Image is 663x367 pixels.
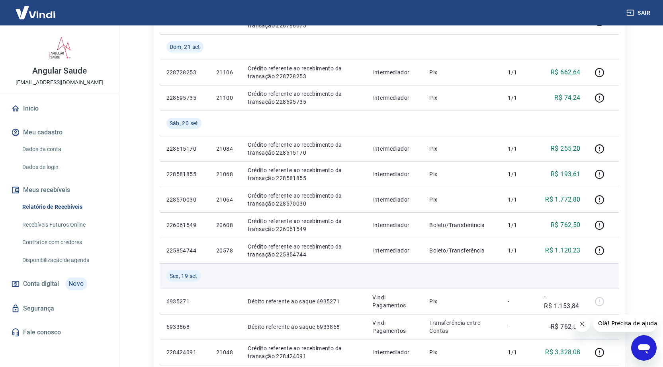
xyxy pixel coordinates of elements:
p: 21084 [216,145,235,153]
p: - [508,297,531,305]
iframe: Fechar mensagem [574,316,590,332]
p: Crédito referente ao recebimento da transação 226061549 [248,217,360,233]
p: 20578 [216,247,235,254]
p: -R$ 1.153,84 [544,292,580,311]
p: Vindi Pagamentos [372,293,417,309]
p: Crédito referente ao recebimento da transação 228424091 [248,344,360,360]
p: Intermediador [372,221,417,229]
p: Intermediador [372,145,417,153]
p: Intermediador [372,348,417,356]
p: 228728253 [166,68,203,76]
p: Pix [429,145,495,153]
p: Pix [429,170,495,178]
p: Pix [429,68,495,76]
p: 228695735 [166,94,203,102]
p: Boleto/Transferência [429,247,495,254]
p: 228615170 [166,145,203,153]
p: 1/1 [508,68,531,76]
p: R$ 3.328,08 [545,348,580,357]
img: 45a4dbe8-9df9-416d-970c-a854dddb586c.jpeg [44,32,76,64]
p: R$ 762,50 [551,220,581,230]
p: 1/1 [508,94,531,102]
button: Meu cadastro [10,124,110,141]
span: Novo [65,278,87,290]
p: -R$ 762,50 [549,322,581,332]
a: Recebíveis Futuros Online [19,217,110,233]
a: Fale conosco [10,324,110,341]
p: 21100 [216,94,235,102]
button: Sair [625,6,653,20]
p: 228570030 [166,196,203,204]
p: Transferência entre Contas [429,319,495,335]
p: 228424091 [166,348,203,356]
a: Início [10,100,110,117]
p: Intermediador [372,68,417,76]
p: 6935271 [166,297,203,305]
a: Dados da conta [19,141,110,157]
p: Crédito referente ao recebimento da transação 228695735 [248,90,360,106]
p: 1/1 [508,196,531,204]
p: 1/1 [508,247,531,254]
p: Crédito referente ao recebimento da transação 228570030 [248,192,360,208]
span: Sex, 19 set [170,272,198,280]
p: Crédito referente ao recebimento da transação 228615170 [248,141,360,157]
p: [EMAIL_ADDRESS][DOMAIN_NAME] [16,78,104,87]
p: Intermediador [372,94,417,102]
p: Intermediador [372,196,417,204]
p: Angular Saude [32,67,86,75]
p: 21064 [216,196,235,204]
p: R$ 255,20 [551,144,581,153]
p: Crédito referente ao recebimento da transação 225854744 [248,243,360,258]
p: R$ 1.120,23 [545,246,580,255]
p: 21106 [216,68,235,76]
p: Pix [429,196,495,204]
a: Contratos com credores [19,234,110,250]
iframe: Botão para abrir a janela de mensagens [631,335,657,361]
p: Pix [429,94,495,102]
p: R$ 662,64 [551,68,581,77]
p: 21048 [216,348,235,356]
a: Segurança [10,300,110,317]
p: Crédito referente ao recebimento da transação 228728253 [248,64,360,80]
p: Intermediador [372,247,417,254]
iframe: Mensagem da empresa [593,315,657,332]
a: Dados de login [19,159,110,175]
p: Débito referente ao saque 6935271 [248,297,360,305]
p: Pix [429,348,495,356]
p: 228581855 [166,170,203,178]
p: Débito referente ao saque 6933868 [248,323,360,331]
a: Relatório de Recebíveis [19,199,110,215]
p: 1/1 [508,221,531,229]
a: Disponibilização de agenda [19,252,110,268]
span: Dom, 21 set [170,43,200,51]
p: 226061549 [166,221,203,229]
p: 6933868 [166,323,203,331]
p: 225854744 [166,247,203,254]
p: 1/1 [508,348,531,356]
p: Intermediador [372,170,417,178]
p: Vindi Pagamentos [372,319,417,335]
p: R$ 74,24 [554,93,580,103]
img: Vindi [10,0,61,25]
p: 1/1 [508,170,531,178]
p: R$ 193,61 [551,169,581,179]
button: Meus recebíveis [10,181,110,199]
span: Olá! Precisa de ajuda? [5,6,67,12]
a: Conta digitalNovo [10,274,110,293]
p: R$ 1.772,80 [545,195,580,204]
p: - [508,323,531,331]
span: Sáb, 20 set [170,119,198,127]
p: Boleto/Transferência [429,221,495,229]
p: 20608 [216,221,235,229]
p: 21068 [216,170,235,178]
p: 1/1 [508,145,531,153]
p: Pix [429,297,495,305]
span: Conta digital [23,278,59,289]
p: Crédito referente ao recebimento da transação 228581855 [248,166,360,182]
